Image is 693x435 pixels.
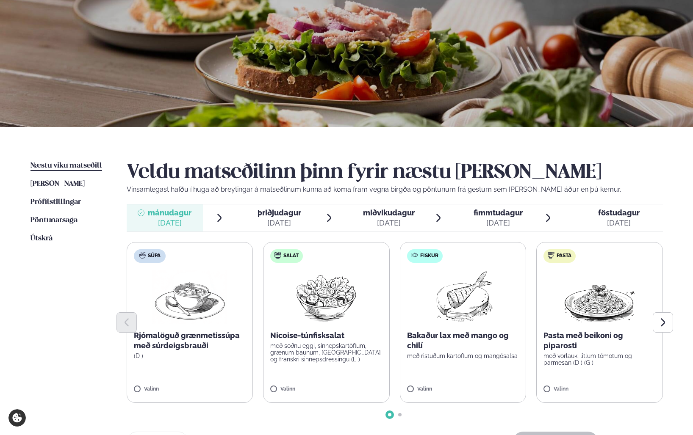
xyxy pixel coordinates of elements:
[425,270,500,324] img: Fish.png
[8,409,26,427] a: Cookie settings
[598,208,640,217] span: föstudagur
[30,179,85,189] a: [PERSON_NAME]
[30,198,81,206] span: Prófílstillingar
[270,342,383,363] p: með soðnu eggi, sinnepskartöflum, grænum baunum, [GEOGRAPHIC_DATA] og franskri sinnepsdressingu (E )
[139,252,146,259] img: soup.svg
[30,162,102,169] span: Næstu viku matseðill
[116,312,137,333] button: Previous slide
[127,184,663,195] p: Vinsamlegast hafðu í huga að breytingar á matseðlinum kunna að koma fram vegna birgða og pöntunum...
[30,197,81,207] a: Prófílstillingar
[289,270,364,324] img: Salad.png
[134,352,246,359] p: (D )
[363,218,415,228] div: [DATE]
[30,215,78,226] a: Pöntunarsaga
[30,234,53,244] a: Útskrá
[270,330,383,341] p: Nicoise-túnfisksalat
[148,218,191,228] div: [DATE]
[148,208,191,217] span: mánudagur
[474,208,523,217] span: fimmtudagur
[274,252,281,259] img: salad.svg
[411,252,418,259] img: fish.svg
[598,218,640,228] div: [DATE]
[407,330,519,351] p: Bakaður lax með mango og chilí
[30,180,85,187] span: [PERSON_NAME]
[543,330,656,351] p: Pasta með beikoni og piparosti
[653,312,673,333] button: Next slide
[557,253,571,259] span: Pasta
[474,218,523,228] div: [DATE]
[388,413,391,416] span: Go to slide 1
[148,253,161,259] span: Súpa
[30,161,102,171] a: Næstu viku matseðill
[562,270,637,324] img: Spagetti.png
[283,253,299,259] span: Salat
[420,253,438,259] span: Fiskur
[363,208,415,217] span: miðvikudagur
[398,413,402,416] span: Go to slide 2
[30,217,78,224] span: Pöntunarsaga
[134,330,246,351] p: Rjómalöguð grænmetissúpa með súrdeigsbrauði
[30,235,53,242] span: Útskrá
[152,270,227,324] img: Soup.png
[543,352,656,366] p: með vorlauk, litlum tómötum og parmesan (D ) (G )
[548,252,554,259] img: pasta.svg
[407,352,519,359] p: með ristuðum kartöflum og mangósalsa
[127,161,663,184] h2: Veldu matseðilinn þinn fyrir næstu [PERSON_NAME]
[258,218,301,228] div: [DATE]
[258,208,301,217] span: þriðjudagur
